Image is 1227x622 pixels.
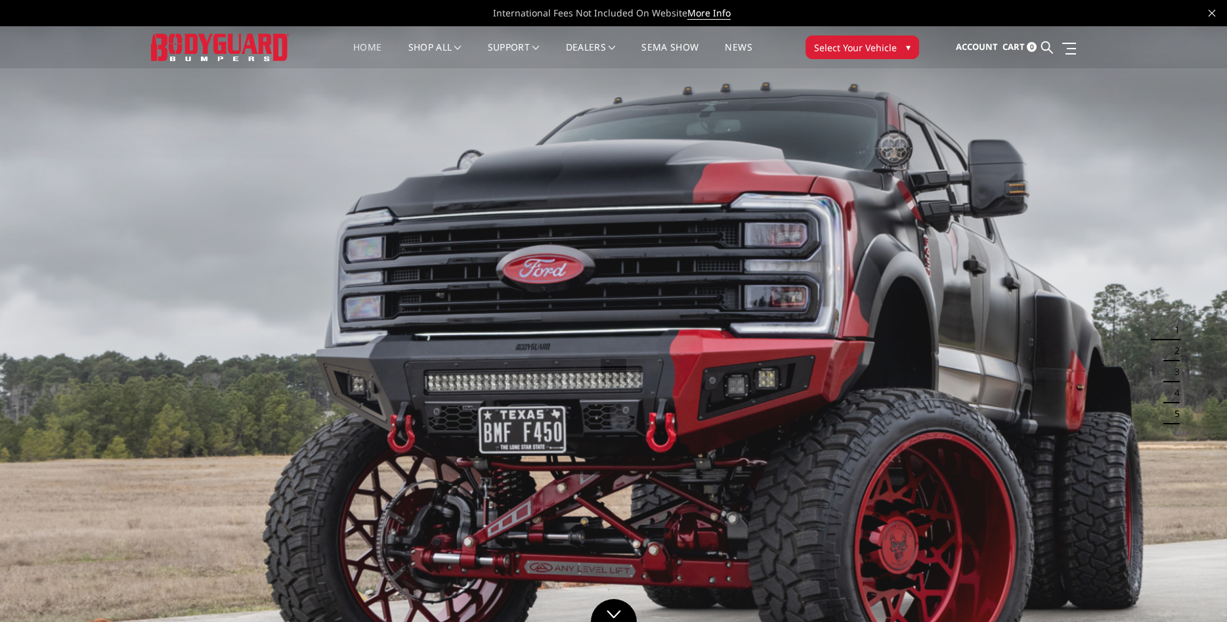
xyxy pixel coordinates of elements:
button: 4 of 5 [1167,382,1180,403]
a: Account [956,30,998,65]
span: 0 [1027,42,1037,52]
a: shop all [408,43,462,68]
a: SEMA Show [641,43,699,68]
button: Select Your Vehicle [806,35,919,59]
a: Click to Down [591,599,637,622]
button: 1 of 5 [1167,319,1180,340]
button: 5 of 5 [1167,403,1180,424]
button: 3 of 5 [1167,361,1180,382]
img: BODYGUARD BUMPERS [151,33,289,60]
a: Cart 0 [1002,30,1037,65]
a: More Info [687,7,731,20]
a: Dealers [566,43,616,68]
button: 2 of 5 [1167,340,1180,361]
span: Select Your Vehicle [814,41,897,55]
a: Support [488,43,540,68]
span: ▾ [906,40,911,54]
a: News [725,43,752,68]
a: Home [353,43,381,68]
span: Account [956,41,998,53]
span: Cart [1002,41,1025,53]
